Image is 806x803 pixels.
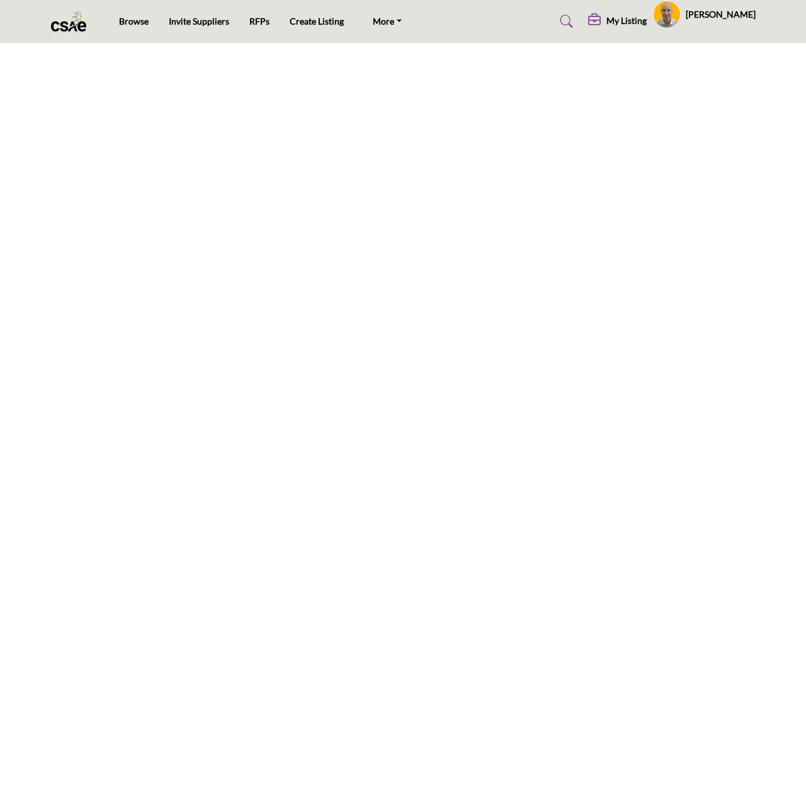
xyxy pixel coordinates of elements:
a: Create Listing [290,16,344,26]
h5: My Listing [606,15,647,26]
h5: [PERSON_NAME] [686,8,756,21]
a: Invite Suppliers [169,16,229,26]
div: My Listing [588,14,647,29]
a: Browse [119,16,149,26]
a: RFPs [249,16,270,26]
a: More [364,13,411,30]
img: site Logo [51,11,93,31]
button: Show hide supplier dropdown [653,1,681,28]
a: Search [548,11,581,31]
